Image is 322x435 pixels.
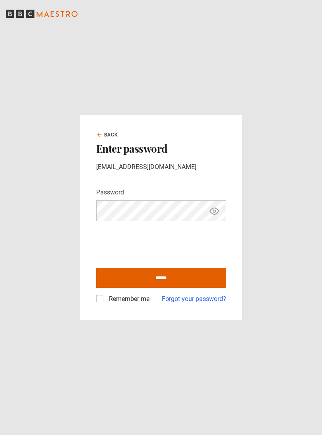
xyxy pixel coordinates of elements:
label: Password [96,188,124,197]
svg: BBC Maestro [6,8,78,20]
label: Remember me [106,294,149,304]
a: Forgot your password? [162,294,226,304]
h2: Enter password [96,142,226,156]
a: Back [96,131,118,138]
p: [EMAIL_ADDRESS][DOMAIN_NAME] [96,162,226,172]
button: Show password [208,204,221,218]
span: Back [104,131,118,138]
iframe: reCAPTCHA [96,227,217,258]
